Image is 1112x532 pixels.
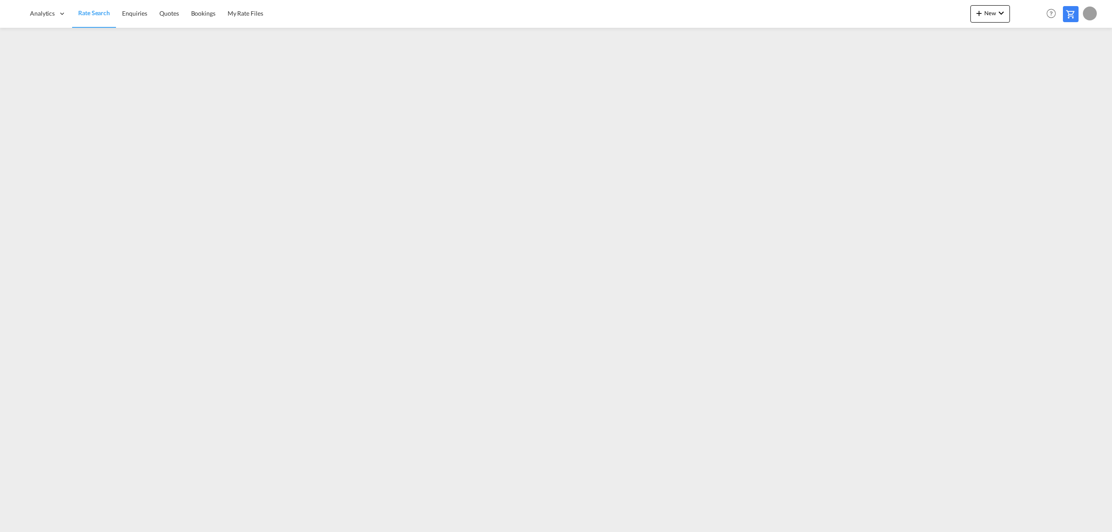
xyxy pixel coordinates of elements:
[191,10,215,17] span: Bookings
[122,10,147,17] span: Enquiries
[1044,6,1063,22] div: Help
[974,8,984,18] md-icon: icon-plus 400-fg
[78,9,110,17] span: Rate Search
[970,5,1010,23] button: icon-plus 400-fgNewicon-chevron-down
[159,10,179,17] span: Quotes
[1044,6,1059,21] span: Help
[30,9,55,18] span: Analytics
[996,8,1006,18] md-icon: icon-chevron-down
[974,10,1006,17] span: New
[228,10,263,17] span: My Rate Files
